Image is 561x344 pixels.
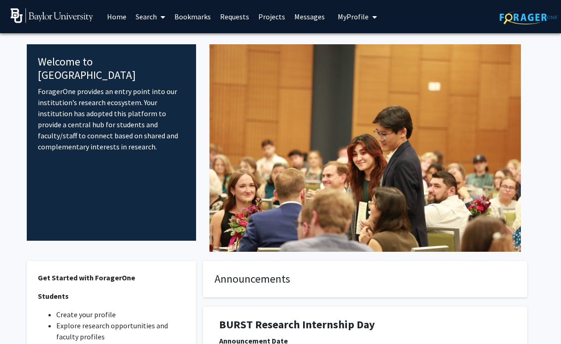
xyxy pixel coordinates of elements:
h4: Welcome to [GEOGRAPHIC_DATA] [38,55,185,82]
img: Baylor University Logo [11,8,93,23]
strong: Get Started with ForagerOne [38,273,135,282]
strong: Students [38,291,69,301]
a: Requests [215,0,254,33]
img: ForagerOne Logo [500,10,557,24]
a: Projects [254,0,290,33]
p: ForagerOne provides an entry point into our institution’s research ecosystem. Your institution ha... [38,86,185,152]
img: Cover Image [209,44,521,252]
a: Home [102,0,131,33]
a: Search [131,0,170,33]
iframe: Chat [522,302,554,337]
a: Messages [290,0,329,33]
span: My Profile [338,12,369,21]
a: Bookmarks [170,0,215,33]
h1: BURST Research Internship Day [219,318,511,332]
h4: Announcements [215,273,516,286]
li: Create your profile [56,309,185,320]
li: Explore research opportunities and faculty profiles [56,320,185,342]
